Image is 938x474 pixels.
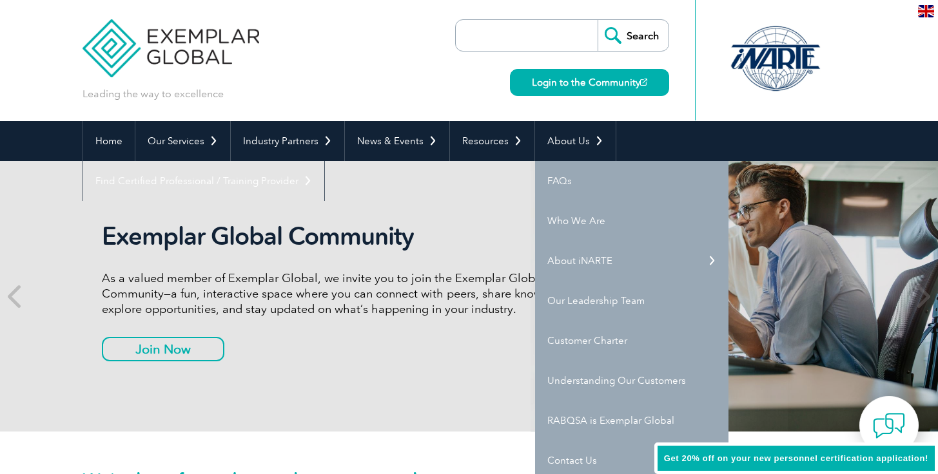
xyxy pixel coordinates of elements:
p: As a valued member of Exemplar Global, we invite you to join the Exemplar Global Community—a fun,... [102,270,585,317]
a: RABQSA is Exemplar Global [535,401,728,441]
a: Who We Are [535,201,728,241]
span: Get 20% off on your new personnel certification application! [664,453,928,463]
a: Our Services [135,121,230,161]
a: Home [83,121,135,161]
a: Our Leadership Team [535,281,728,321]
a: About iNARTE [535,241,728,281]
a: Login to the Community [510,69,669,96]
a: Resources [450,121,534,161]
a: FAQs [535,161,728,201]
h2: Exemplar Global Community [102,222,585,251]
img: contact-chat.png [873,410,905,442]
img: open_square.png [640,79,647,86]
a: Understanding Our Customers [535,361,728,401]
p: Leading the way to excellence [83,87,224,101]
a: About Us [535,121,616,161]
a: Find Certified Professional / Training Provider [83,161,324,201]
a: Customer Charter [535,321,728,361]
a: News & Events [345,121,449,161]
a: Industry Partners [231,121,344,161]
a: Join Now [102,337,224,361]
input: Search [598,20,669,51]
img: en [918,5,934,17]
